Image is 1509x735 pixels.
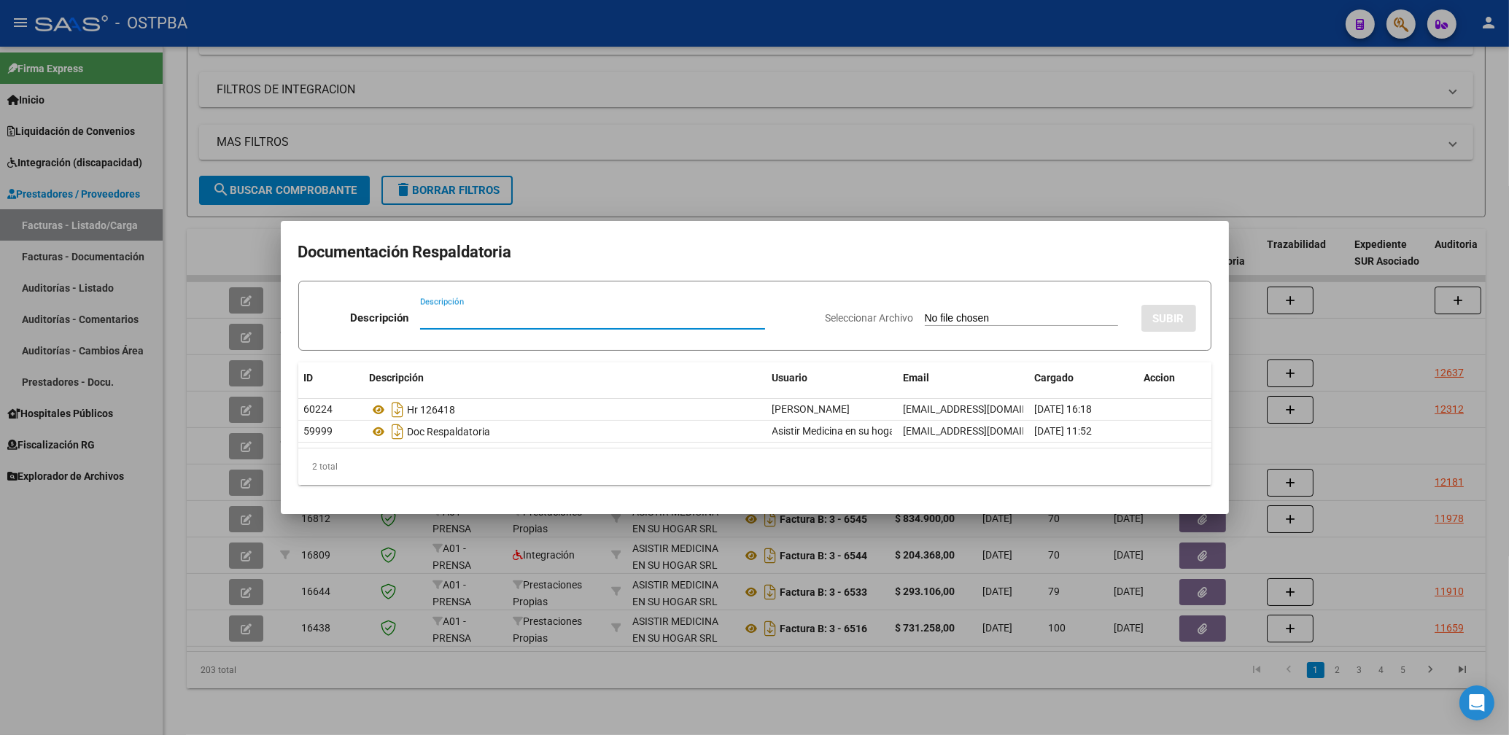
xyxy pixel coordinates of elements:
[1035,372,1074,384] span: Cargado
[298,362,364,394] datatable-header-cell: ID
[1035,403,1093,415] span: [DATE] 16:18
[1029,362,1138,394] datatable-header-cell: Cargado
[1141,305,1196,332] button: SUBIR
[1035,425,1093,437] span: [DATE] 11:52
[898,362,1029,394] datatable-header-cell: Email
[772,425,920,437] span: Asistir Medicina en su hogar SRL
[298,448,1211,485] div: 2 total
[370,420,761,443] div: Doc Respaldatoria
[370,372,424,384] span: Descripción
[767,362,898,394] datatable-header-cell: Usuario
[772,372,808,384] span: Usuario
[1138,362,1211,394] datatable-header-cell: Accion
[364,362,767,394] datatable-header-cell: Descripción
[904,372,930,384] span: Email
[370,398,761,421] div: Hr 126418
[904,425,1066,437] span: [EMAIL_ADDRESS][DOMAIN_NAME]
[350,310,408,327] p: Descripción
[1144,372,1176,384] span: Accion
[304,403,333,415] span: 60224
[389,420,408,443] i: Descargar documento
[904,403,1066,415] span: [EMAIL_ADDRESS][DOMAIN_NAME]
[1459,685,1494,720] div: Open Intercom Messenger
[772,403,850,415] span: [PERSON_NAME]
[304,425,333,437] span: 59999
[304,372,314,384] span: ID
[389,398,408,421] i: Descargar documento
[826,312,914,324] span: Seleccionar Archivo
[298,238,1211,266] h2: Documentación Respaldatoria
[1153,312,1184,325] span: SUBIR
